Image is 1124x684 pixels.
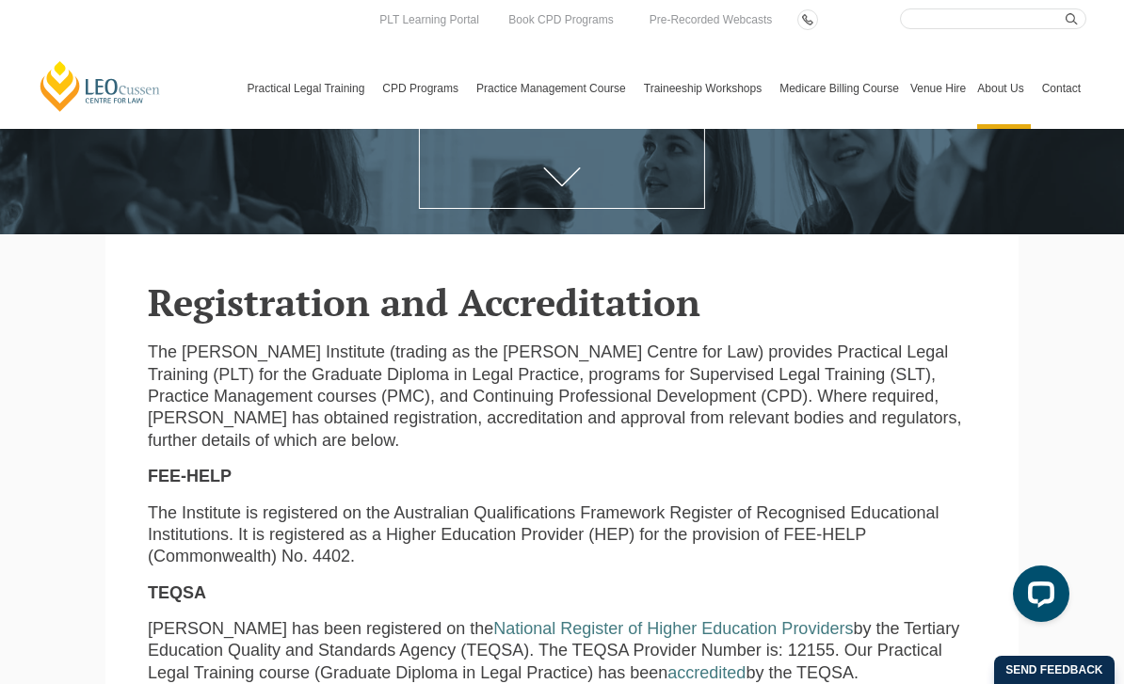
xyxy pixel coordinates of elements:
p: The [PERSON_NAME] Institute (trading as the [PERSON_NAME] Centre for Law) provides Practical Lega... [148,342,976,452]
a: Contact [1036,48,1086,129]
h2: Registration and Accreditation [148,281,976,323]
a: PLT Learning Portal [375,9,484,30]
strong: FEE-HELP [148,467,232,485]
a: National Register of Higher Education Providers [493,619,853,638]
a: [PERSON_NAME] Centre for Law [38,59,163,113]
a: Traineeship Workshops [638,48,774,129]
a: CPD Programs [377,48,471,129]
a: accredited [667,663,746,682]
p: [PERSON_NAME] has been registered on the by the Tertiary Education Quality and Standards Agency (... [148,618,976,684]
p: The Institute is registered on the Australian Qualifications Framework Register of Recognised Edu... [148,502,976,568]
a: Book CPD Programs [504,9,618,30]
a: Practical Legal Training [242,48,377,129]
a: Pre-Recorded Webcasts [645,9,778,30]
iframe: LiveChat chat widget [998,558,1077,637]
a: About Us [971,48,1036,129]
a: Medicare Billing Course [774,48,905,129]
a: Venue Hire [905,48,971,129]
a: Practice Management Course [471,48,638,129]
strong: TEQSA [148,583,206,602]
